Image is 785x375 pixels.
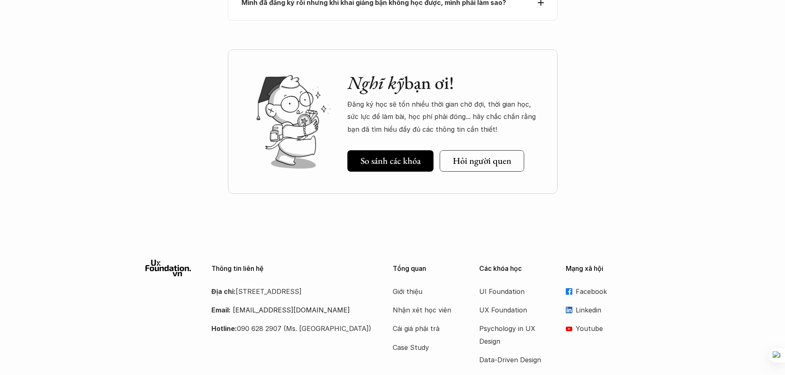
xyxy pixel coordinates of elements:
h5: So sánh các khóa [361,156,421,166]
a: So sánh các khóa [347,150,434,172]
p: Các khóa học [479,265,553,273]
a: Nhận xét học viên [393,304,459,316]
p: Facebook [576,285,640,298]
strong: Hotline: [211,324,237,333]
strong: Địa chỉ: [211,287,236,296]
h5: Hỏi người quen [453,156,511,166]
p: Tổng quan [393,265,467,273]
a: Data-Driven Design [479,354,545,366]
p: Linkedin [576,304,640,316]
a: UX Foundation [479,304,545,316]
em: Nghĩ kỹ [347,71,404,94]
p: 090 628 2907 (Ms. [GEOGRAPHIC_DATA]) [211,322,372,335]
a: Facebook [566,285,640,298]
p: Mạng xã hội [566,265,640,273]
a: Cái giá phải trả [393,322,459,335]
h2: bạn ơi! [347,72,541,94]
a: Psychology in UX Design [479,322,545,347]
a: Youtube [566,322,640,335]
p: Thông tin liên hệ [211,265,372,273]
p: Youtube [576,322,640,335]
p: Đăng ký học sẽ tốn nhiều thời gian chờ đợi, thời gian học, sức lực để làm bài, học phí phải đóng.... [347,98,541,135]
a: [EMAIL_ADDRESS][DOMAIN_NAME] [233,306,350,314]
a: Linkedin [566,304,640,316]
a: UI Foundation [479,285,545,298]
a: Hỏi người quen [440,150,524,172]
strong: Email: [211,306,231,314]
a: Case Study [393,341,459,354]
p: [STREET_ADDRESS] [211,285,372,298]
a: Giới thiệu [393,285,459,298]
